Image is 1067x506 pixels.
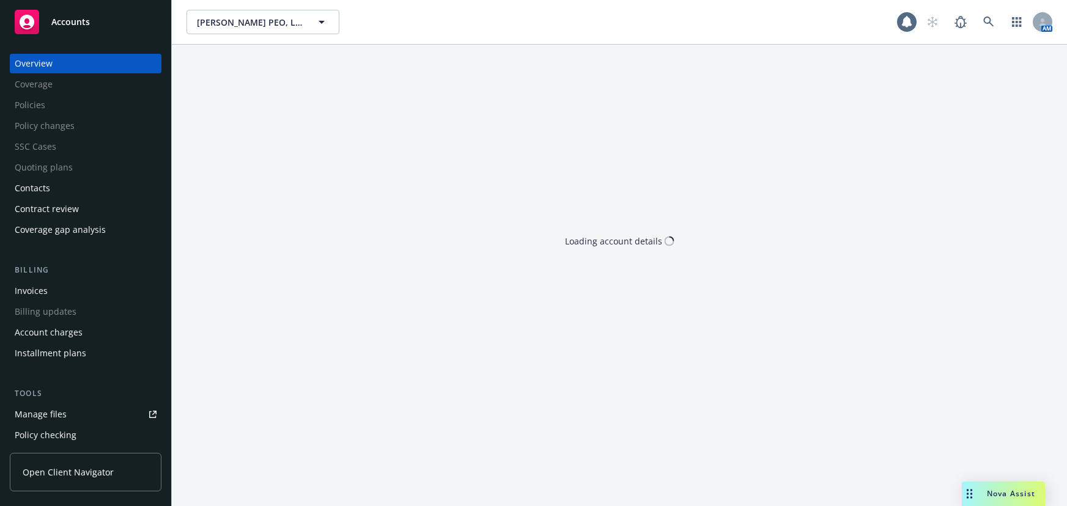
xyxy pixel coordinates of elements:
[962,482,977,506] div: Drag to move
[10,95,161,115] span: Policies
[10,178,161,198] a: Contacts
[186,10,339,34] button: [PERSON_NAME] PEO, LLC
[10,425,161,445] a: Policy checking
[15,54,53,73] div: Overview
[10,405,161,424] a: Manage files
[51,17,90,27] span: Accounts
[10,137,161,156] span: SSC Cases
[10,75,161,94] span: Coverage
[10,54,161,73] a: Overview
[962,482,1045,506] button: Nova Assist
[15,220,106,240] div: Coverage gap analysis
[15,425,76,445] div: Policy checking
[10,343,161,363] a: Installment plans
[920,10,945,34] a: Start snowing
[10,281,161,301] a: Invoices
[1005,10,1029,34] a: Switch app
[987,488,1035,499] span: Nova Assist
[15,178,50,198] div: Contacts
[10,220,161,240] a: Coverage gap analysis
[15,323,83,342] div: Account charges
[15,199,79,219] div: Contract review
[10,264,161,276] div: Billing
[197,16,303,29] span: [PERSON_NAME] PEO, LLC
[15,281,48,301] div: Invoices
[977,10,1001,34] a: Search
[565,235,662,248] div: Loading account details
[15,343,86,363] div: Installment plans
[23,466,114,479] span: Open Client Navigator
[948,10,973,34] a: Report a Bug
[10,302,161,321] span: Billing updates
[10,158,161,177] span: Quoting plans
[10,387,161,400] div: Tools
[10,323,161,342] a: Account charges
[10,116,161,136] span: Policy changes
[10,5,161,39] a: Accounts
[15,405,67,424] div: Manage files
[10,199,161,219] a: Contract review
